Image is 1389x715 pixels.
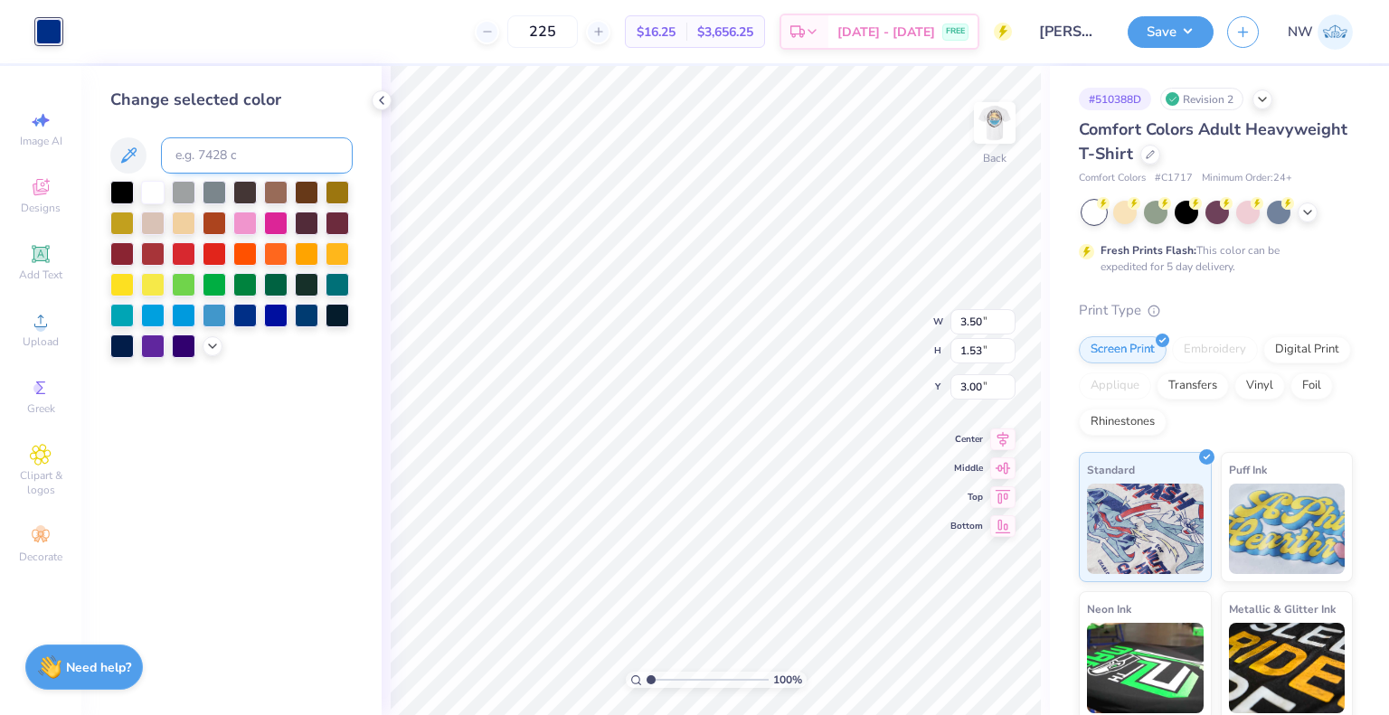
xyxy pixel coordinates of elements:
div: Embroidery [1172,336,1258,363]
span: NW [1288,22,1313,42]
div: Revision 2 [1160,88,1243,110]
img: Metallic & Glitter Ink [1229,623,1346,713]
span: Comfort Colors Adult Heavyweight T-Shirt [1079,118,1347,165]
span: # C1717 [1155,171,1193,186]
span: [DATE] - [DATE] [837,23,935,42]
div: Transfers [1157,372,1229,400]
span: Standard [1087,460,1135,479]
div: Applique [1079,372,1151,400]
div: This color can be expedited for 5 day delivery. [1101,242,1323,275]
span: Upload [23,334,59,349]
div: Digital Print [1263,336,1351,363]
span: $16.25 [637,23,676,42]
span: $3,656.25 [697,23,753,42]
span: Minimum Order: 24 + [1202,171,1292,186]
span: Clipart & logos [9,468,72,497]
img: Puff Ink [1229,484,1346,574]
span: Middle [950,462,983,475]
span: Decorate [19,550,62,564]
div: Back [983,150,1006,166]
span: Bottom [950,520,983,532]
span: FREE [946,25,965,38]
div: Rhinestones [1079,409,1167,436]
div: Change selected color [110,88,353,112]
img: Neon Ink [1087,623,1204,713]
strong: Need help? [66,659,131,676]
span: Greek [27,401,55,416]
span: Image AI [20,134,62,148]
div: Foil [1290,372,1333,400]
button: Save [1128,16,1214,48]
div: # 510388D [1079,88,1151,110]
span: Center [950,433,983,446]
img: Standard [1087,484,1204,574]
img: Back [977,105,1013,141]
span: 100 % [773,672,802,688]
input: e.g. 7428 c [161,137,353,174]
img: Nathan Weatherton [1318,14,1353,50]
input: Untitled Design [1025,14,1114,50]
span: Puff Ink [1229,460,1267,479]
div: Vinyl [1234,372,1285,400]
span: Metallic & Glitter Ink [1229,599,1336,618]
span: Add Text [19,268,62,282]
a: NW [1288,14,1353,50]
span: Top [950,491,983,503]
input: – – [507,15,578,48]
span: Neon Ink [1087,599,1131,618]
span: Comfort Colors [1079,171,1146,186]
div: Print Type [1079,300,1353,321]
div: Screen Print [1079,336,1167,363]
span: Designs [21,201,61,215]
strong: Fresh Prints Flash: [1101,243,1196,258]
